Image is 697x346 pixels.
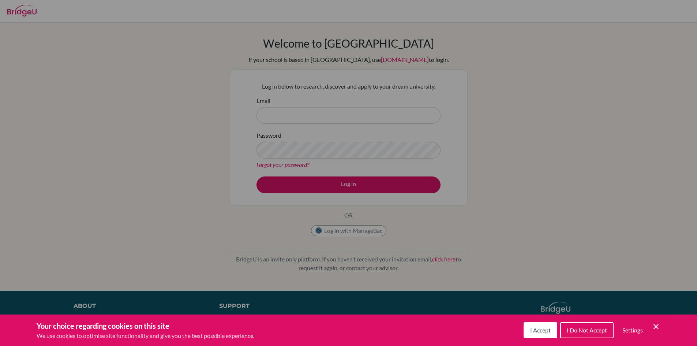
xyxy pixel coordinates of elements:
p: We use cookies to optimise site functionality and give you the best possible experience. [37,331,254,340]
button: Save and close [652,322,660,331]
button: I Do Not Accept [560,322,614,338]
button: I Accept [524,322,557,338]
span: Settings [622,327,643,334]
span: I Accept [530,327,551,334]
button: Settings [617,323,649,338]
h3: Your choice regarding cookies on this site [37,320,254,331]
span: I Do Not Accept [567,327,607,334]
